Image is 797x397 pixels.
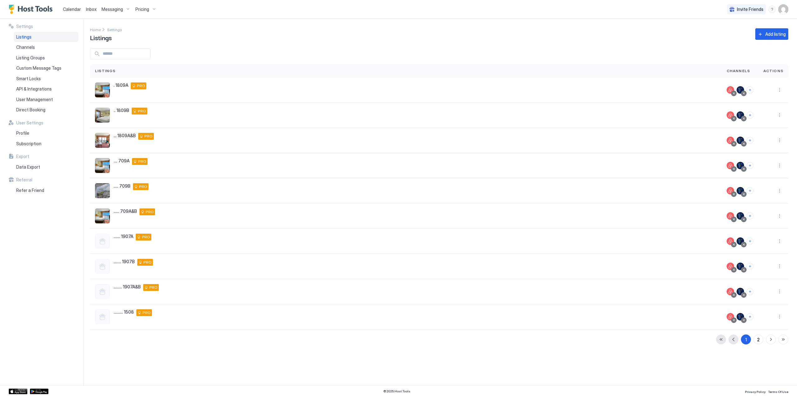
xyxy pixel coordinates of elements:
button: Connect channels [747,313,753,320]
button: Connect channels [747,288,753,295]
div: Add listing [765,31,786,37]
div: menu [776,86,783,94]
a: Inbox [86,6,97,12]
button: 1 [741,334,751,344]
a: Custom Message Tags [14,63,78,73]
span: ....... 1907A [114,234,133,239]
span: Profile [16,130,29,136]
span: Settings [16,24,33,29]
div: menu [776,313,783,320]
span: User Settings [16,120,43,126]
button: Connect channels [747,86,753,93]
span: PRO [137,83,145,89]
button: Connect channels [747,162,753,169]
a: Subscription [14,138,78,149]
div: listing image [95,133,110,148]
button: Connect channels [747,187,753,194]
span: Actions [763,68,783,74]
span: ........ 1907B [114,259,135,264]
button: More options [776,313,783,320]
a: Google Play Store [30,389,49,394]
span: Listings [95,68,116,74]
button: More options [776,187,783,194]
a: Terms Of Use [768,388,788,395]
span: PRO [138,159,146,164]
button: More options [776,212,783,220]
span: ... 1809A&B [114,133,136,138]
div: menu [776,237,783,245]
div: listing image [95,183,110,198]
span: PRO [149,285,158,290]
button: Connect channels [747,137,753,144]
button: More options [776,111,783,119]
div: menu [776,162,783,169]
span: Invite Friends [737,7,763,12]
a: Home [90,26,101,33]
button: More options [776,263,783,270]
button: More options [776,288,783,295]
div: menu [776,111,783,119]
span: PRO [138,108,146,114]
span: Terms Of Use [768,390,788,394]
button: More options [776,162,783,169]
div: 1 [745,336,747,343]
a: App Store [9,389,27,394]
div: menu [776,263,783,270]
button: Connect channels [747,112,753,119]
span: Settings [107,27,122,32]
div: Breadcrumb [90,26,101,33]
button: Add listing [755,28,788,40]
div: User profile [778,4,788,14]
span: Referral [16,177,32,183]
div: listing image [95,158,110,173]
span: Privacy Policy [745,390,766,394]
a: Calendar [63,6,81,12]
div: menu [776,137,783,144]
div: listing image [95,108,110,123]
a: Listings [14,32,78,42]
a: Host Tools Logo [9,5,55,14]
span: API & Integrations [16,86,52,92]
a: Privacy Policy [745,388,766,395]
span: ..... 709B [114,183,130,189]
span: PRO [143,310,151,315]
span: Channels [16,44,35,50]
span: Calendar [63,7,81,12]
span: Direct Booking [16,107,45,113]
span: Listings [90,33,112,42]
div: menu [768,6,776,13]
span: PRO [142,234,150,240]
span: Export [16,154,29,159]
span: Data Export [16,164,40,170]
button: Connect channels [747,238,753,245]
span: Listings [16,34,31,40]
a: Listing Groups [14,53,78,63]
span: Pricing [135,7,149,12]
button: More options [776,237,783,245]
span: ......... 1907A&B [114,284,141,290]
a: Channels [14,42,78,53]
a: User Management [14,94,78,105]
button: Connect channels [747,213,753,219]
div: listing image [95,82,110,97]
div: listing image [95,208,110,223]
span: .......... 1508 [114,309,134,315]
button: Connect channels [747,263,753,270]
button: More options [776,137,783,144]
span: ...... 709A&B [114,208,137,214]
span: User Management [16,97,53,102]
a: Smart Locks [14,73,78,84]
span: Listing Groups [16,55,45,61]
span: . 1809A [114,82,128,88]
span: .... 709A [114,158,130,164]
a: Direct Booking [14,105,78,115]
a: API & Integrations [14,84,78,94]
span: PRO [146,209,154,215]
span: Custom Message Tags [16,65,61,71]
span: Messaging [101,7,123,12]
span: PRO [139,184,147,189]
span: Smart Locks [16,76,41,82]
